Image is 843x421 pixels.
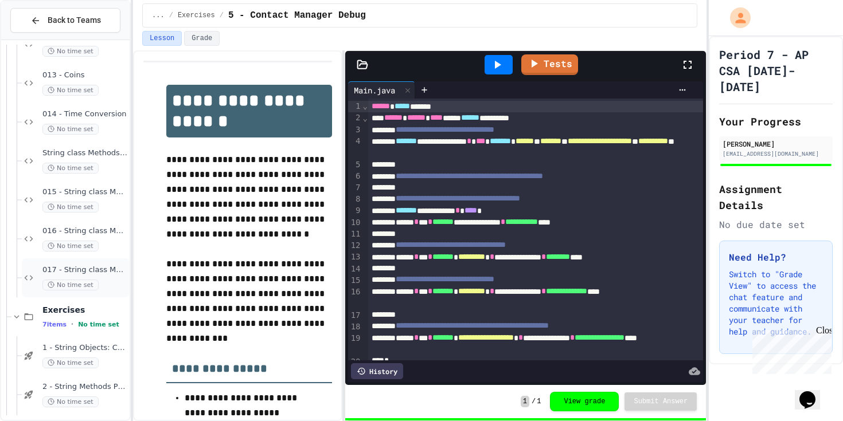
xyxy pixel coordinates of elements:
button: Back to Teams [10,8,120,33]
div: 10 [348,217,362,229]
div: 12 [348,240,362,251]
span: Submit Answer [634,397,688,406]
span: / [532,397,536,406]
button: View grade [550,392,619,411]
div: 17 [348,310,362,321]
div: [EMAIL_ADDRESS][DOMAIN_NAME] [723,149,829,158]
span: Back to Teams [48,14,101,26]
p: Switch to "Grade View" to access the chat feature and communicate with your teacher for help and ... [729,269,823,337]
span: 1 [521,396,529,407]
div: 7 [348,182,362,194]
div: My Account [718,5,754,31]
div: 19 [348,333,362,356]
span: 1 [537,397,541,406]
a: Tests [521,54,578,75]
div: 13 [348,251,362,263]
span: ... [152,11,165,20]
div: 8 [348,194,362,205]
div: 1 [348,101,362,112]
div: Chat with us now!Close [5,5,79,73]
div: 20 [348,356,362,368]
span: Fold line [362,101,368,111]
div: 6 [348,171,362,182]
div: 4 [348,136,362,159]
div: 15 [348,275,362,286]
div: 11 [348,229,362,240]
div: 5 [348,159,362,171]
div: 14 [348,263,362,275]
h1: Period 7 - AP CSA [DATE]-[DATE] [719,46,833,95]
span: / [220,11,224,20]
div: 18 [348,321,362,333]
button: Grade [184,31,220,46]
div: 9 [348,205,362,217]
h2: Your Progress [719,113,833,129]
div: 16 [348,286,362,310]
span: / [169,11,173,20]
iframe: chat widget [795,375,832,410]
span: Exercises [178,11,215,20]
span: Fold line [362,113,368,123]
button: Submit Answer [625,392,697,411]
h3: Need Help? [729,250,823,264]
span: 5 - Contact Manager Debug [228,9,366,22]
button: Lesson [142,31,182,46]
h2: Assignment Details [719,181,833,213]
iframe: chat widget [748,325,832,374]
div: 3 [348,124,362,136]
div: No due date set [719,218,833,231]
div: History [351,363,403,379]
div: Main.java [348,81,415,99]
div: [PERSON_NAME] [723,139,829,149]
div: 2 [348,112,362,124]
div: Main.java [348,84,401,96]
